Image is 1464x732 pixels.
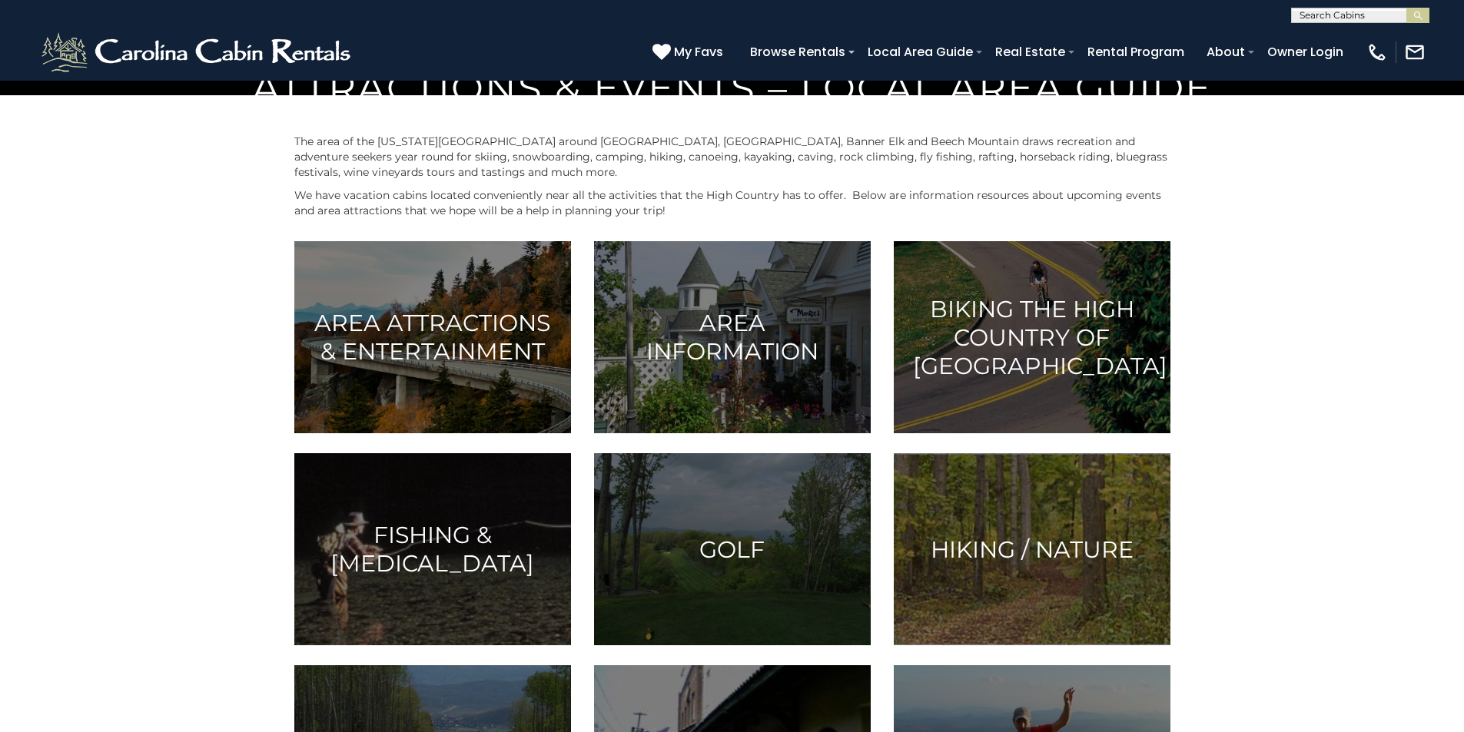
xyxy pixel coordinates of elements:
[1366,41,1388,63] img: phone-regular-white.png
[894,453,1170,645] a: Hiking / Nature
[294,187,1170,218] p: We have vacation cabins located conveniently near all the activities that the High Country has to...
[294,453,571,645] a: Fishing & [MEDICAL_DATA]
[913,295,1151,380] h3: Biking the High Country of [GEOGRAPHIC_DATA]
[613,535,852,564] h3: Golf
[674,42,723,61] span: My Favs
[1199,38,1253,65] a: About
[652,42,727,62] a: My Favs
[1080,38,1192,65] a: Rental Program
[913,535,1151,564] h3: Hiking / Nature
[860,38,981,65] a: Local Area Guide
[314,521,552,578] h3: Fishing & [MEDICAL_DATA]
[1260,38,1351,65] a: Owner Login
[294,241,571,433] a: Area Attractions & Entertainment
[594,241,871,433] a: Area Information
[988,38,1073,65] a: Real Estate
[294,134,1170,180] p: The area of the [US_STATE][GEOGRAPHIC_DATA] around [GEOGRAPHIC_DATA], [GEOGRAPHIC_DATA], Banner E...
[1404,41,1426,63] img: mail-regular-white.png
[742,38,853,65] a: Browse Rentals
[894,241,1170,433] a: Biking the High Country of [GEOGRAPHIC_DATA]
[613,309,852,366] h3: Area Information
[38,29,357,75] img: White-1-2.png
[314,309,552,366] h3: Area Attractions & Entertainment
[594,453,871,645] a: Golf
